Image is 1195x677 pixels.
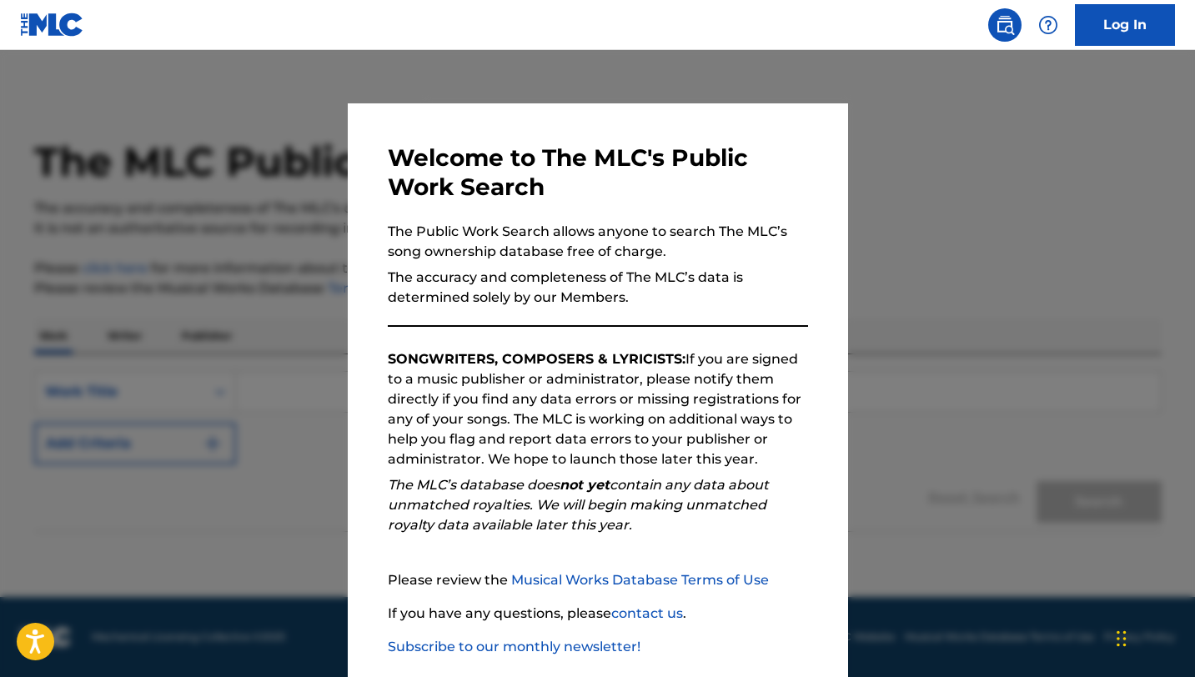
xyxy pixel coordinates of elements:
strong: SONGWRITERS, COMPOSERS & LYRICISTS: [388,351,685,367]
img: MLC Logo [20,13,84,37]
div: Help [1032,8,1065,42]
a: contact us [611,605,683,621]
h3: Welcome to The MLC's Public Work Search [388,143,808,202]
a: Subscribe to our monthly newsletter! [388,639,640,654]
div: 聊天小组件 [1112,597,1195,677]
iframe: Chat Widget [1112,597,1195,677]
a: Public Search [988,8,1022,42]
p: Please review the [388,570,808,590]
a: Musical Works Database Terms of Use [511,572,769,588]
strong: not yet [560,477,610,493]
div: 拖动 [1117,614,1127,664]
p: The Public Work Search allows anyone to search The MLC’s song ownership database free of charge. [388,222,808,262]
img: search [995,15,1015,35]
a: Log In [1075,4,1175,46]
img: help [1038,15,1058,35]
p: If you have any questions, please . [388,604,808,624]
p: The accuracy and completeness of The MLC’s data is determined solely by our Members. [388,268,808,308]
em: The MLC’s database does contain any data about unmatched royalties. We will begin making unmatche... [388,477,769,533]
p: If you are signed to a music publisher or administrator, please notify them directly if you find ... [388,349,808,469]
